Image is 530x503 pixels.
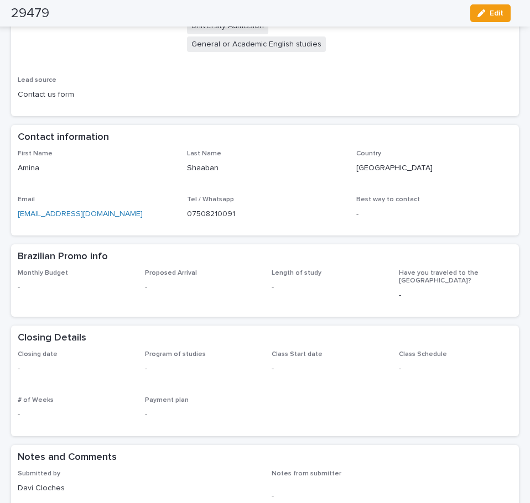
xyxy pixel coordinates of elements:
[145,270,197,276] span: Proposed Arrival
[187,208,343,220] p: 07508210091
[356,163,512,174] p: [GEOGRAPHIC_DATA]
[18,89,174,101] p: Contact us form
[11,6,49,22] h2: 29479
[18,351,58,358] span: Closing date
[145,281,259,293] p: -
[272,270,321,276] span: Length of study
[272,363,386,375] p: -
[272,351,323,358] span: Class Start date
[187,163,343,174] p: Shaaban
[145,363,259,375] p: -
[187,196,234,203] span: Tel / Whatsapp
[399,270,479,284] span: Have you traveled to the [GEOGRAPHIC_DATA]?
[356,150,381,157] span: Country
[356,208,512,220] p: -
[145,397,189,404] span: Payment plan
[272,281,386,293] p: -
[18,210,143,218] a: [EMAIL_ADDRESS][DOMAIN_NAME]
[18,363,132,375] p: -
[18,470,60,477] span: Submitted by
[18,452,117,464] h2: Notes and Comments
[145,351,206,358] span: Program of studies
[187,36,326,53] span: General or Academic English studies
[18,163,174,174] p: Amina
[399,363,513,375] p: -
[18,409,132,421] p: -
[18,150,53,157] span: First Name
[145,409,259,421] p: -
[187,150,221,157] span: Last Name
[18,332,86,344] h2: Closing Details
[18,270,68,276] span: Monthly Budget
[356,196,420,203] span: Best way to contact
[18,483,258,494] p: Davi Cloches
[18,397,54,404] span: # of Weeks
[18,132,109,144] h2: Contact information
[490,9,503,17] span: Edit
[470,4,511,22] button: Edit
[272,490,512,502] p: -
[272,470,341,477] span: Notes from submitter
[18,251,108,263] h2: Brazilian Promo info
[18,77,56,83] span: Lead source
[399,351,447,358] span: Class Schedule
[399,290,513,301] p: -
[18,281,132,293] p: -
[18,196,35,203] span: Email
